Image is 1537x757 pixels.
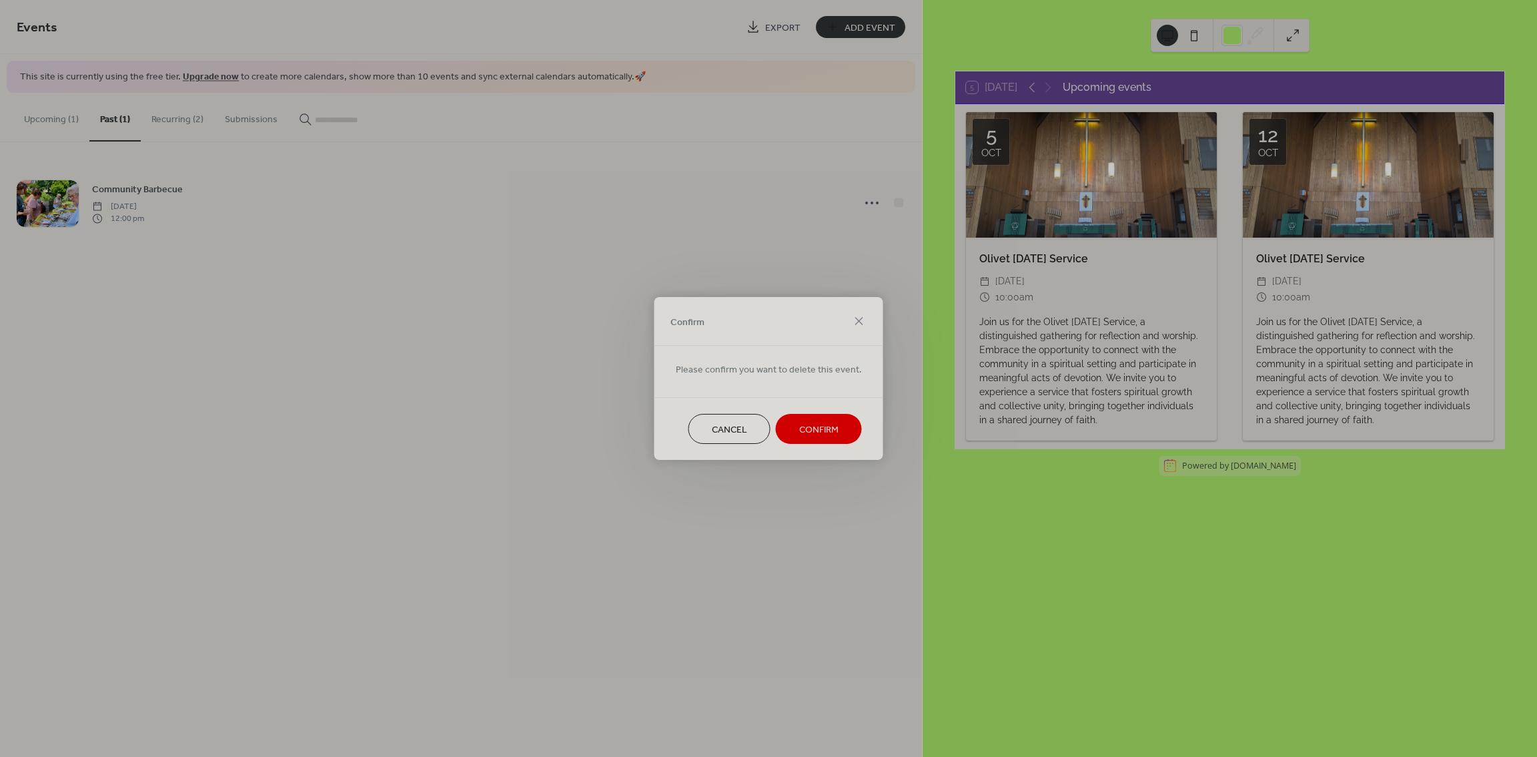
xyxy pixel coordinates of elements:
button: Confirm [776,414,862,444]
span: Please confirm you want to delete this event. [676,363,862,377]
span: Confirm [670,315,704,329]
button: Cancel [688,414,771,444]
span: Confirm [799,423,839,437]
span: Cancel [712,423,747,437]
